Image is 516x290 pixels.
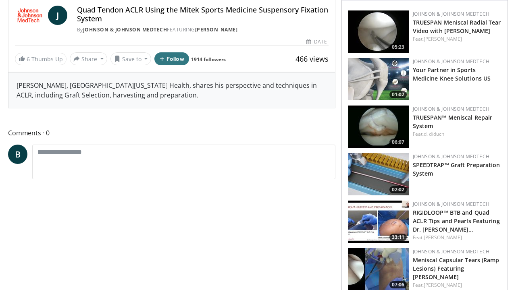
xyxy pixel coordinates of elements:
img: 4bc3a03c-f47c-4100-84fa-650097507746.150x105_q85_crop-smart_upscale.jpg [348,201,409,243]
a: Johnson & Johnson MedTech [413,58,489,65]
div: Feat. [413,35,501,43]
a: [PERSON_NAME] [195,26,238,33]
a: Johnson & Johnson MedTech [413,248,489,255]
span: 05:23 [389,43,407,51]
a: Meniscal Capsular Tears (Ramp Lesions) Featuring [PERSON_NAME] [413,256,499,281]
div: Feat. [413,282,501,289]
span: Comments 0 [8,128,335,138]
a: [PERSON_NAME] [424,282,462,288]
button: Follow [154,52,189,65]
span: 01:02 [389,91,407,98]
span: 466 views [295,54,329,64]
a: RIGIDLOOP™ BTB and Quad ACLR Tips and Pearls Featuring Dr. [PERSON_NAME]… [413,209,500,233]
span: 07:06 [389,281,407,288]
a: [PERSON_NAME] [424,35,462,42]
div: [PERSON_NAME], [GEOGRAPHIC_DATA][US_STATE] Health, shares his perspective and techniques in ACLR,... [8,72,335,108]
span: 06:07 [389,139,407,146]
a: Johnson & Johnson MedTech [413,10,489,17]
div: Feat. [413,234,501,241]
a: J [48,6,67,25]
button: Save to [110,52,152,65]
a: Your Partner in Sports Medicine Knee Solutions US [413,66,491,82]
a: Johnson & Johnson MedTech [413,153,489,160]
a: SPEEDTRAP™ Graft Preparation System [413,161,500,177]
div: [DATE] [306,38,328,46]
h4: Quad Tendon ACLR Using the Mitek Sports Medicine Suspensory Fixation System [77,6,329,23]
a: 05:23 [348,10,409,53]
a: 01:02 [348,58,409,100]
a: 1914 followers [191,56,226,63]
a: 06:07 [348,106,409,148]
a: 02:02 [348,153,409,195]
a: B [8,145,27,164]
a: TRUESPAN™ Meniscal Repair System [413,114,493,130]
a: TRUESPAN Meniscal Radial Tear Video with [PERSON_NAME] [413,19,501,35]
img: a9cbc79c-1ae4-425c-82e8-d1f73baa128b.150x105_q85_crop-smart_upscale.jpg [348,10,409,53]
a: [PERSON_NAME] [424,234,462,241]
a: Johnson & Johnson MedTech [413,106,489,112]
a: Johnson & Johnson MedTech [83,26,167,33]
a: 6 Thumbs Up [15,53,67,65]
a: Johnson & Johnson MedTech [413,201,489,207]
span: 6 [27,55,30,63]
div: By FEATURING [77,26,329,33]
img: e42d750b-549a-4175-9691-fdba1d7a6a0f.150x105_q85_crop-smart_upscale.jpg [348,106,409,148]
button: Share [70,52,107,65]
span: 02:02 [389,186,407,193]
div: Feat. [413,130,501,138]
span: 33:11 [389,234,407,241]
img: 0543fda4-7acd-4b5c-b055-3730b7e439d4.150x105_q85_crop-smart_upscale.jpg [348,58,409,100]
img: Johnson & Johnson MedTech [15,6,45,25]
a: 33:11 [348,201,409,243]
img: a46a2fe1-2704-4a9e-acc3-1c278068f6c4.150x105_q85_crop-smart_upscale.jpg [348,153,409,195]
a: d. diduch [424,130,444,137]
